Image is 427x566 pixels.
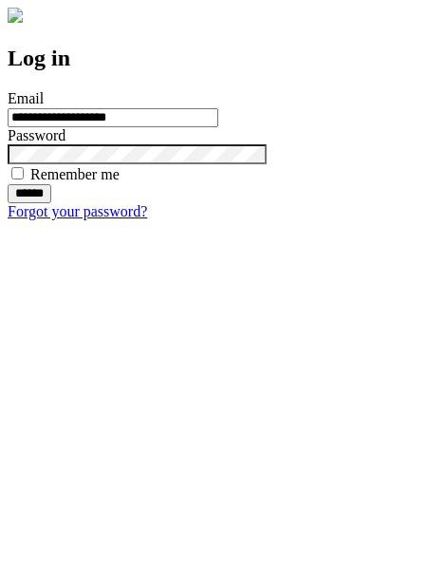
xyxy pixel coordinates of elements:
img: logo-4e3dc11c47720685a147b03b5a06dd966a58ff35d612b21f08c02c0306f2b779.png [8,8,23,23]
h2: Log in [8,46,419,71]
label: Remember me [30,166,120,182]
label: Password [8,127,65,143]
label: Email [8,90,44,106]
a: Forgot your password? [8,203,147,219]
